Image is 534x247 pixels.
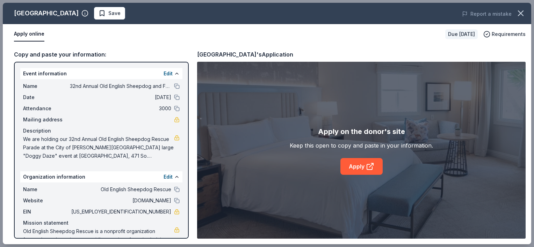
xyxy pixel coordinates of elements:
[23,135,174,160] span: We are holding our 32nd Annual Old English Sheepdog Rescue Parade at the City of [PERSON_NAME][GE...
[20,68,182,79] div: Event information
[14,50,189,59] div: Copy and paste your information:
[483,30,526,38] button: Requirements
[290,141,433,150] div: Keep this open to copy and paste in your information.
[23,127,180,135] div: Description
[23,104,70,113] span: Attendance
[23,219,180,227] div: Mission statement
[108,9,121,17] span: Save
[23,208,70,216] span: EIN
[70,104,171,113] span: 3000
[23,185,70,194] span: Name
[197,50,293,59] div: [GEOGRAPHIC_DATA]'s Application
[23,82,70,90] span: Name
[23,196,70,205] span: Website
[462,10,512,18] button: Report a mistake
[20,171,182,182] div: Organization information
[70,185,171,194] span: Old English Sheepdog Rescue
[14,8,79,19] div: [GEOGRAPHIC_DATA]
[23,93,70,102] span: Date
[340,158,383,175] a: Apply
[492,30,526,38] span: Requirements
[164,69,173,78] button: Edit
[23,115,70,124] span: Mailing address
[164,173,173,181] button: Edit
[70,196,171,205] span: [DOMAIN_NAME]
[70,82,171,90] span: 32nd Annual Old English Sheepdog and Friends Rescue Parade
[318,126,405,137] div: Apply on the donor's site
[70,93,171,102] span: [DATE]
[445,29,478,39] div: Due [DATE]
[94,7,125,20] button: Save
[14,27,44,42] button: Apply online
[70,208,171,216] span: [US_EMPLOYER_IDENTIFICATION_NUMBER]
